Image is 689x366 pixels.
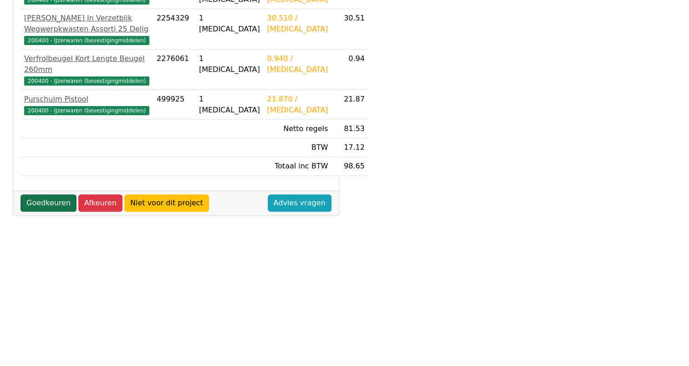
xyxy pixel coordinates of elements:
[264,157,332,176] td: Totaal inc BTW
[332,138,368,157] td: 17.12
[267,13,328,35] div: 30.510 / [MEDICAL_DATA]
[332,50,368,90] td: 0.94
[332,120,368,138] td: 81.53
[24,53,149,86] a: Verfrolbeugel Kort Lengte Beugel 260mm200400 - IJzerwaren (bevestigingmiddelen)
[24,13,149,35] div: [PERSON_NAME] In Verzetblik Wegwerpkwasten Assorti 25 Delig
[267,53,328,75] div: 0.940 / [MEDICAL_DATA]
[264,120,332,138] td: Netto regels
[24,94,149,116] a: Purschuim Pistool200400 - IJzerwaren (bevestigingmiddelen)
[267,94,328,116] div: 21.870 / [MEDICAL_DATA]
[153,90,195,120] td: 499925
[24,76,149,86] span: 200400 - IJzerwaren (bevestigingmiddelen)
[264,138,332,157] td: BTW
[199,13,260,35] div: 1 [MEDICAL_DATA]
[268,194,332,212] a: Advies vragen
[332,9,368,50] td: 30.51
[199,53,260,75] div: 1 [MEDICAL_DATA]
[332,157,368,176] td: 98.65
[20,194,77,212] a: Goedkeuren
[24,36,149,45] span: 200400 - IJzerwaren (bevestigingmiddelen)
[153,9,195,50] td: 2254329
[153,50,195,90] td: 2276061
[24,94,149,105] div: Purschuim Pistool
[199,94,260,116] div: 1 [MEDICAL_DATA]
[24,13,149,46] a: [PERSON_NAME] In Verzetblik Wegwerpkwasten Assorti 25 Delig200400 - IJzerwaren (bevestigingmiddelen)
[78,194,122,212] a: Afkeuren
[124,194,209,212] a: Niet voor dit project
[332,90,368,120] td: 21.87
[24,106,149,115] span: 200400 - IJzerwaren (bevestigingmiddelen)
[24,53,149,75] div: Verfrolbeugel Kort Lengte Beugel 260mm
